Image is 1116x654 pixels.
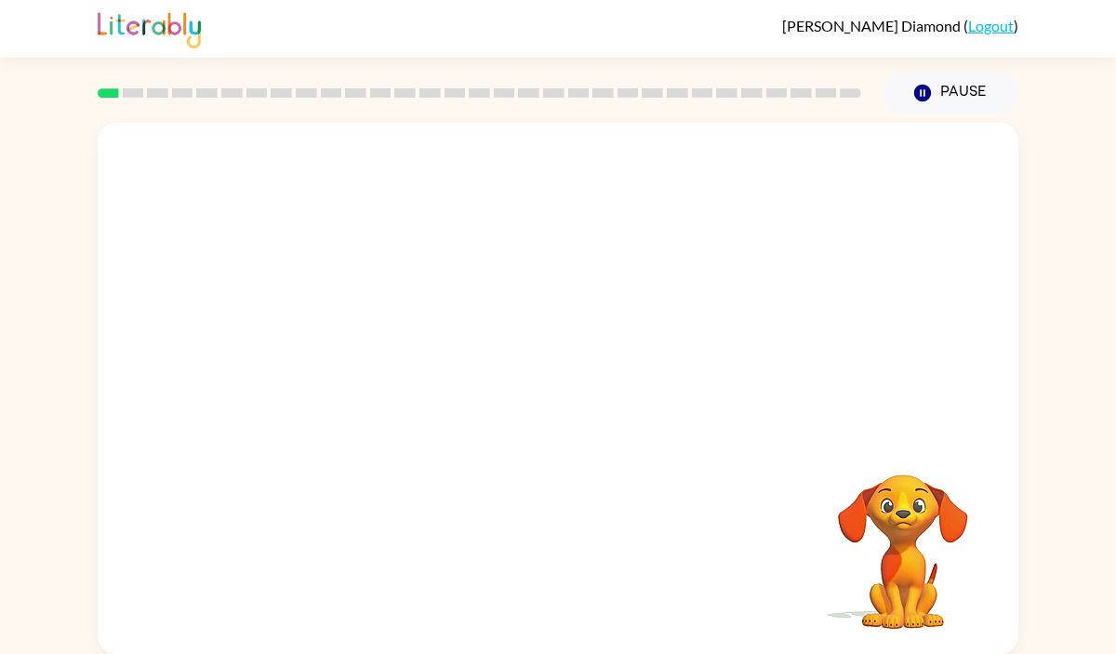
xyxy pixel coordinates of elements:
img: Literably [98,7,201,48]
a: Logout [968,17,1014,34]
span: [PERSON_NAME] Diamond [782,17,963,34]
video: Your browser must support playing .mp4 files to use Literably. Please try using another browser. [810,446,996,632]
div: ( ) [782,17,1018,34]
button: Pause [883,72,1018,114]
